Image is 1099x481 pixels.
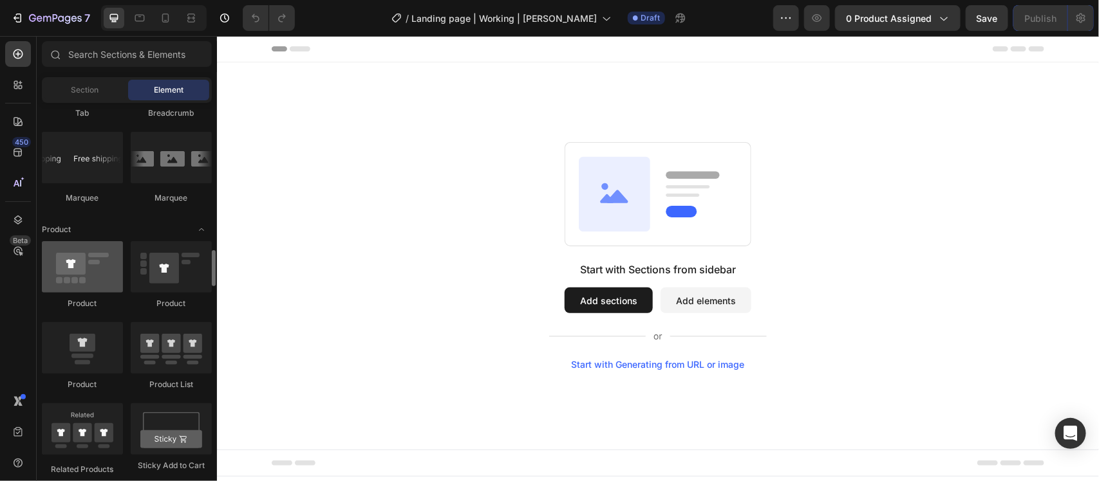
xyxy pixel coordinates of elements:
[42,379,123,390] div: Product
[846,12,932,25] span: 0 product assigned
[977,13,998,24] span: Save
[5,5,96,31] button: 7
[1055,418,1086,449] div: Open Intercom Messenger
[12,137,31,147] div: 450
[355,323,528,334] div: Start with Generating from URL or image
[966,5,1008,31] button: Save
[131,192,212,204] div: Marquee
[191,219,212,240] span: Toggle open
[10,235,31,246] div: Beta
[42,107,123,119] div: Tab
[411,12,597,25] span: Landing page | Working | [PERSON_NAME]
[444,251,534,277] button: Add elements
[217,36,1099,481] iframe: Design area
[42,298,123,309] div: Product
[131,107,212,119] div: Breadcrumb
[131,379,212,390] div: Product List
[406,12,409,25] span: /
[348,251,436,277] button: Add sections
[1013,5,1067,31] button: Publish
[154,84,183,96] span: Element
[42,224,71,235] span: Product
[71,84,99,96] span: Section
[835,5,961,31] button: 0 product assigned
[42,464,123,475] div: Related Products
[42,41,212,67] input: Search Sections & Elements
[243,5,295,31] div: Undo/Redo
[131,298,212,309] div: Product
[363,226,519,241] div: Start with Sections from sidebar
[641,12,660,24] span: Draft
[1024,12,1057,25] div: Publish
[42,192,123,204] div: Marquee
[131,460,212,471] div: Sticky Add to Cart
[84,10,90,26] p: 7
